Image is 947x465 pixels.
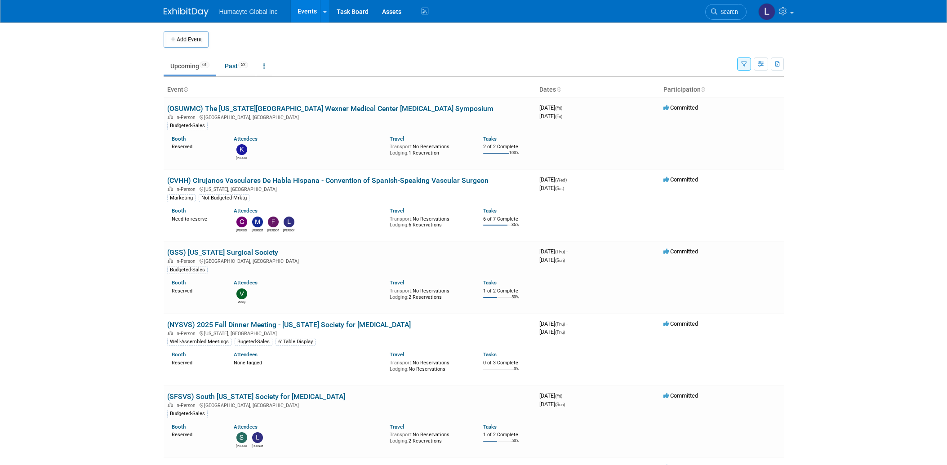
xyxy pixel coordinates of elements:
span: [DATE] [539,401,565,407]
th: Participation [660,82,784,97]
img: Carlos Martin Colindres [236,217,247,227]
span: In-Person [175,331,198,337]
a: Attendees [234,136,258,142]
div: No Reservations 6 Reservations [390,214,470,228]
span: Lodging: [390,150,409,156]
span: (Sun) [555,402,565,407]
td: 100% [509,151,519,163]
span: (Thu) [555,330,565,335]
div: Reserved [172,286,221,294]
div: Budgeted-Sales [167,410,208,418]
span: (Sun) [555,258,565,263]
th: Dates [536,82,660,97]
span: (Thu) [555,249,565,254]
div: Linda Hamilton [283,227,294,233]
img: In-Person Event [168,115,173,119]
span: (Fri) [555,106,562,111]
a: Travel [390,279,404,286]
img: Linda Hamilton [252,432,263,443]
div: No Reservations 2 Reservations [390,430,470,444]
div: Vinny Mazzurco [236,299,247,305]
div: [GEOGRAPHIC_DATA], [GEOGRAPHIC_DATA] [167,257,532,264]
div: [US_STATE], [GEOGRAPHIC_DATA] [167,185,532,192]
span: - [566,248,568,255]
a: Attendees [234,351,258,358]
img: Sophia Bou-Ghannam [236,432,247,443]
div: [US_STATE], [GEOGRAPHIC_DATA] [167,329,532,337]
div: 0 of 3 Complete [483,360,532,366]
button: Add Event [164,31,209,48]
div: 1 of 2 Complete [483,288,532,294]
div: Fulton Velez [267,227,279,233]
a: Booth [172,279,186,286]
span: Committed [663,248,698,255]
span: (Fri) [555,114,562,119]
span: Committed [663,176,698,183]
a: Sort by Participation Type [701,86,705,93]
span: Lodging: [390,438,409,444]
a: Attendees [234,279,258,286]
span: [DATE] [539,176,569,183]
a: Tasks [483,136,497,142]
img: Kimberly VanderMeer [236,144,247,155]
div: 1 of 2 Complete [483,432,532,438]
div: Reserved [172,142,221,150]
span: Transport: [390,360,413,366]
span: Committed [663,104,698,111]
a: (NYSVS) 2025 Fall Dinner Meeting - [US_STATE] Society for [MEDICAL_DATA] [167,320,411,329]
a: (OSUWMC) The [US_STATE][GEOGRAPHIC_DATA] Wexner Medical Center [MEDICAL_DATA] Symposium [167,104,494,113]
span: 61 [200,62,209,68]
div: Reserved [172,430,221,438]
a: Travel [390,351,404,358]
span: [DATE] [539,104,565,111]
div: 6' Table Display [276,338,316,346]
div: Linda Hamilton [252,443,263,448]
div: No Reservations 2 Reservations [390,286,470,300]
a: (SFSVS) South [US_STATE] Society for [MEDICAL_DATA] [167,392,345,401]
img: In-Person Event [168,258,173,263]
div: Kimberly VanderMeer [236,155,247,160]
div: [GEOGRAPHIC_DATA], [GEOGRAPHIC_DATA] [167,401,532,408]
div: No Reservations 1 Reservation [390,142,470,156]
div: Budgeted-Sales [167,266,208,274]
span: - [564,392,565,399]
img: In-Person Event [168,403,173,407]
div: None tagged [234,358,383,366]
a: Tasks [483,424,497,430]
a: Booth [172,351,186,358]
span: [DATE] [539,392,565,399]
span: Search [717,9,738,15]
a: Travel [390,424,404,430]
span: In-Person [175,186,198,192]
span: (Wed) [555,177,567,182]
span: [DATE] [539,185,564,191]
a: Tasks [483,208,497,214]
td: 50% [511,438,519,451]
span: [DATE] [539,113,562,120]
div: Not Budgeted-Mrktg [199,194,249,202]
a: Search [705,4,747,20]
span: (Sat) [555,186,564,191]
a: Travel [390,136,404,142]
span: Transport: [390,144,413,150]
span: Transport: [390,432,413,438]
a: Booth [172,424,186,430]
a: Travel [390,208,404,214]
span: (Thu) [555,322,565,327]
a: Booth [172,208,186,214]
div: Well-Assembled Meetings [167,338,231,346]
span: - [566,320,568,327]
span: Committed [663,320,698,327]
img: Linda Hamilton [758,3,775,20]
img: Vinny Mazzurco [236,288,247,299]
span: - [564,104,565,111]
div: Sophia Bou-Ghannam [236,443,247,448]
a: Attendees [234,208,258,214]
a: Sort by Start Date [556,86,560,93]
a: (CVHH) Cirujanos Vasculares De Habla Hispana - Convention of Spanish-Speaking Vascular Surgeon [167,176,489,185]
a: Past52 [218,58,255,75]
th: Event [164,82,536,97]
span: 52 [238,62,248,68]
div: Marketing [167,194,196,202]
span: In-Person [175,258,198,264]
